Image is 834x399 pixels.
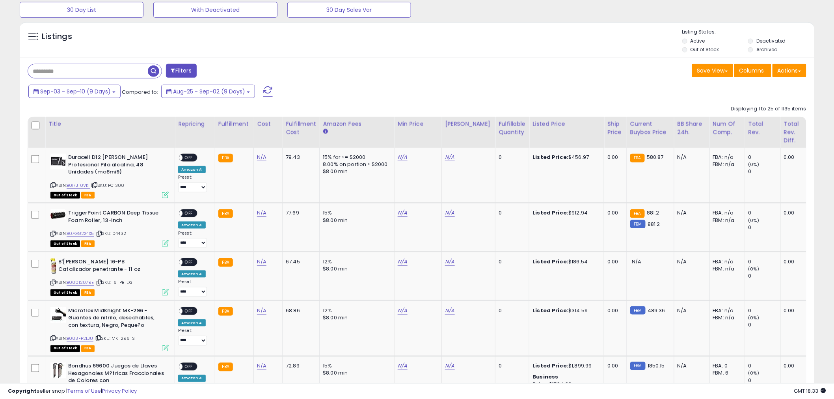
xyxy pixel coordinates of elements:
label: Deactivated [756,37,786,44]
a: N/A [257,362,266,370]
div: Amazon AI [178,319,206,326]
div: Ship Price [607,120,623,136]
div: Total Rev. Diff. [784,120,807,145]
span: 2025-09-10 18:33 GMT [794,387,826,395]
div: $8.00 min [323,314,388,321]
span: 1850.15 [648,362,665,370]
div: 0.00 [784,154,804,161]
div: 0 [499,154,523,161]
div: 0.00 [607,307,620,314]
span: OFF [182,308,195,314]
span: 489.36 [648,307,665,314]
div: FBM: n/a [713,265,739,272]
button: Save View [692,64,733,77]
button: With Deactivated [153,2,277,18]
div: FBM: n/a [713,161,739,168]
small: FBM [630,306,646,315]
small: FBA [218,258,233,267]
b: Bondhus 69600 Juegos de Llaves Hexagonales M?tricas Fraccionales de Colores con [GEOGRAPHIC_DATA]... [68,363,164,394]
div: 0.00 [607,154,620,161]
a: Terms of Use [67,387,101,395]
div: [PERSON_NAME] [445,120,492,128]
span: FBA [81,289,95,296]
div: 0.00 [607,363,620,370]
div: 0 [748,272,780,280]
div: 0 [499,363,523,370]
div: Listed Price [532,120,601,128]
small: (0%) [748,370,760,377]
b: Listed Price: [532,258,568,265]
div: 0 [499,209,523,216]
button: Columns [734,64,771,77]
span: N/A [632,258,642,265]
button: Sep-03 - Sep-10 (9 Days) [28,85,121,98]
a: N/A [445,307,454,315]
div: Min Price [398,120,438,128]
div: Cost [257,120,279,128]
small: FBA [218,363,233,371]
div: Fulfillment [218,120,250,128]
div: Amazon AI [178,166,206,173]
div: 0 [748,209,780,216]
div: N/A [678,258,704,265]
div: Preset: [178,231,209,248]
small: FBA [218,209,233,218]
div: $8.00 min [323,265,388,272]
a: N/A [445,258,454,266]
small: FBM [630,220,646,228]
b: Listed Price: [532,209,568,216]
span: OFF [182,259,195,266]
span: Sep-03 - Sep-10 (9 Days) [40,88,111,95]
div: ASIN: [50,258,169,295]
span: FBA [81,241,95,247]
div: ASIN: [50,307,169,351]
span: | SKU: 04432 [95,230,126,237]
div: Amazon AI [178,222,206,229]
a: N/A [257,209,266,217]
span: 881.2 [647,209,659,216]
span: Compared to: [122,88,158,96]
p: Listing States: [682,28,814,36]
span: All listings that are currently out of stock and unavailable for purchase on Amazon [50,241,80,247]
label: Out of Stock [691,46,719,53]
div: Preset: [178,175,209,192]
div: Preset: [178,328,209,346]
small: FBA [630,154,645,162]
span: FBA [81,192,95,199]
div: Amazon AI [178,270,206,278]
div: 79.43 [286,154,313,161]
a: N/A [257,258,266,266]
div: $912.94 [532,209,598,216]
span: Columns [739,67,764,75]
span: All listings that are currently out of stock and unavailable for purchase on Amazon [50,289,80,296]
div: Current Buybox Price [630,120,671,136]
a: N/A [257,307,266,315]
a: B000I2079E [67,279,94,286]
div: 0 [748,154,780,161]
a: B017JT0VKI [67,182,90,189]
b: Microflex MidKnight MK-296 - Guantes de nitrilo, desechables, con textura, Negro, Peque?o [68,307,164,331]
b: Listed Price: [532,362,568,370]
div: 8.00% on portion > $2000 [323,161,388,168]
a: Privacy Policy [102,387,137,395]
div: $186.54 [532,258,598,265]
div: N/A [678,209,704,216]
div: 15% [323,363,388,370]
a: N/A [398,362,407,370]
div: Preset: [178,279,209,297]
a: N/A [398,307,407,315]
img: 31fK+AK0d9L._SL40_.jpg [50,307,66,323]
div: $8.00 min [323,168,388,175]
div: FBA: n/a [713,209,739,216]
div: $8.00 min [323,217,388,224]
img: 4191dTQHjML._SL40_.jpg [50,363,66,378]
small: FBM [630,362,646,370]
small: (0%) [748,315,760,321]
a: N/A [257,153,266,161]
div: FBA: n/a [713,154,739,161]
a: N/A [398,258,407,266]
div: Title [48,120,171,128]
div: FBM: n/a [713,217,739,224]
span: | SKU: MK-296-S [95,336,135,342]
button: Filters [166,64,197,78]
